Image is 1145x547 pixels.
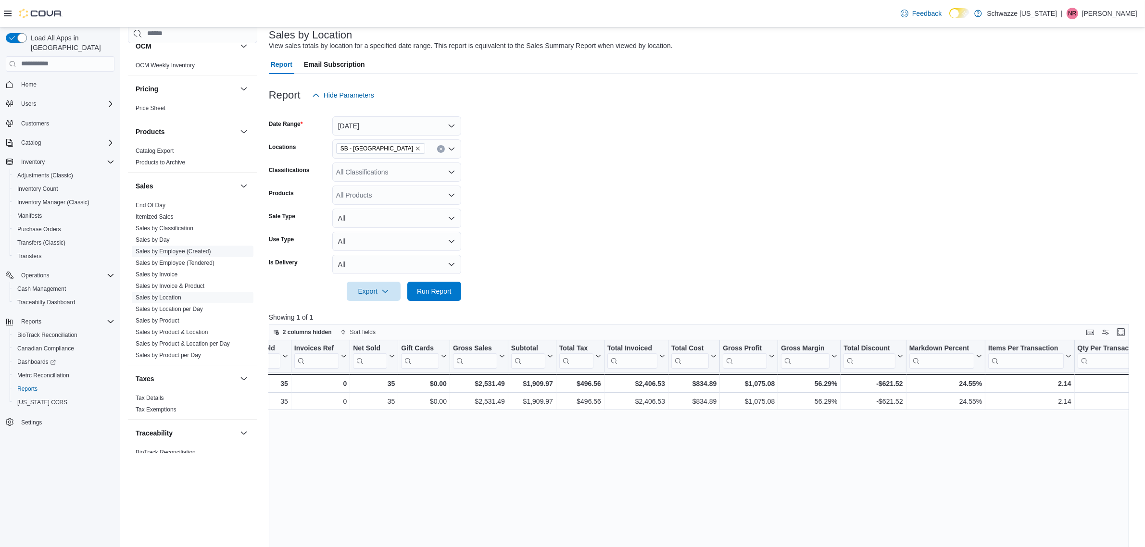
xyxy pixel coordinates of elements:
div: Gift Card Sales [401,344,439,368]
span: Hide Parameters [324,90,374,100]
div: 0 [294,378,347,389]
span: NR [1068,8,1076,19]
div: 56.29% [781,396,837,407]
a: Transfers (Classic) [13,237,69,249]
a: Tax Details [136,395,164,401]
h3: Report [269,89,301,101]
button: Display options [1100,326,1111,338]
span: Reports [13,383,114,395]
span: Sales by Invoice [136,271,177,278]
span: Purchase Orders [13,224,114,235]
a: Sales by Invoice & Product [136,283,204,289]
a: Home [17,79,40,90]
p: | [1061,8,1063,19]
span: Washington CCRS [13,397,114,408]
button: Invoices Ref [294,344,347,368]
a: OCM Weekly Inventory [136,62,195,69]
span: Settings [21,419,42,426]
button: Pricing [136,84,236,94]
span: [US_STATE] CCRS [17,398,67,406]
span: Products to Archive [136,159,185,166]
div: Total Cost [671,344,709,368]
div: Gross Margin [781,344,830,368]
button: Users [2,97,118,111]
a: Sales by Classification [136,225,193,232]
a: Sales by Employee (Tendered) [136,260,214,266]
button: Keyboard shortcuts [1084,326,1096,338]
div: Subtotal [511,344,545,368]
label: Is Delivery [269,259,298,266]
span: BioTrack Reconciliation [136,448,196,456]
a: End Of Day [136,202,165,209]
span: Tax Details [136,394,164,402]
div: Taxes [128,392,257,419]
h3: Sales [136,181,153,191]
span: Adjustments (Classic) [17,172,73,179]
span: Sales by Employee (Created) [136,248,211,255]
span: Sales by Product [136,317,179,324]
div: -$621.52 [843,378,903,389]
button: Total Tax [559,344,601,368]
button: Products [136,127,236,137]
span: Sales by Invoice & Product [136,282,204,290]
a: Transfers [13,250,45,262]
button: Markdown Percent [909,344,981,368]
div: Total Invoiced [607,344,657,368]
button: Open list of options [448,168,455,176]
button: BioTrack Reconciliation [10,328,118,342]
span: Dashboards [17,358,56,366]
a: [US_STATE] CCRS [13,397,71,408]
div: Total Discount [843,344,895,353]
button: All [332,209,461,228]
button: Catalog [2,136,118,149]
a: Adjustments (Classic) [13,170,77,181]
div: $1,075.08 [723,396,775,407]
a: Tax Exemptions [136,406,176,413]
div: Total Tax [559,344,593,353]
input: Dark Mode [949,8,969,18]
div: Gross Sales [453,344,497,368]
button: OCM [238,40,250,52]
span: Catalog [21,139,41,147]
span: Transfers [17,252,41,260]
button: Pricing [238,83,250,95]
span: Catalog Export [136,147,174,155]
div: Total Invoiced [607,344,657,353]
span: Inventory Manager (Classic) [13,197,114,208]
button: Sales [238,180,250,192]
span: Cash Management [13,283,114,295]
div: $2,531.49 [453,378,505,389]
span: Sort fields [350,328,376,336]
span: Traceabilty Dashboard [13,297,114,308]
button: Customers [2,116,118,130]
span: Reports [17,385,38,393]
h3: Taxes [136,374,154,384]
button: Transfers [10,249,118,263]
button: Metrc Reconciliation [10,369,118,382]
a: Dashboards [10,355,118,369]
button: Total Discount [843,344,903,368]
span: Customers [21,120,49,127]
a: Sales by Location per Day [136,306,203,312]
p: Showing 1 of 1 [269,312,1138,322]
div: $1,075.08 [723,378,775,389]
nav: Complex example [6,74,114,454]
span: Run Report [417,286,452,296]
div: 35 [353,378,395,389]
div: 24.55% [909,378,981,389]
button: Subtotal [511,344,553,368]
span: Sales by Product & Location per Day [136,340,230,348]
span: Catalog [17,137,114,149]
a: Price Sheet [136,105,165,112]
button: Reports [2,315,118,328]
div: 56.29% [781,378,837,389]
button: Inventory [2,155,118,169]
a: Sales by Invoice [136,271,177,278]
button: Clear input [437,145,445,153]
span: Feedback [912,9,942,18]
div: Products [128,145,257,172]
a: Dashboards [13,356,60,368]
img: Cova [19,9,63,18]
div: Gross Profit [723,344,767,368]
